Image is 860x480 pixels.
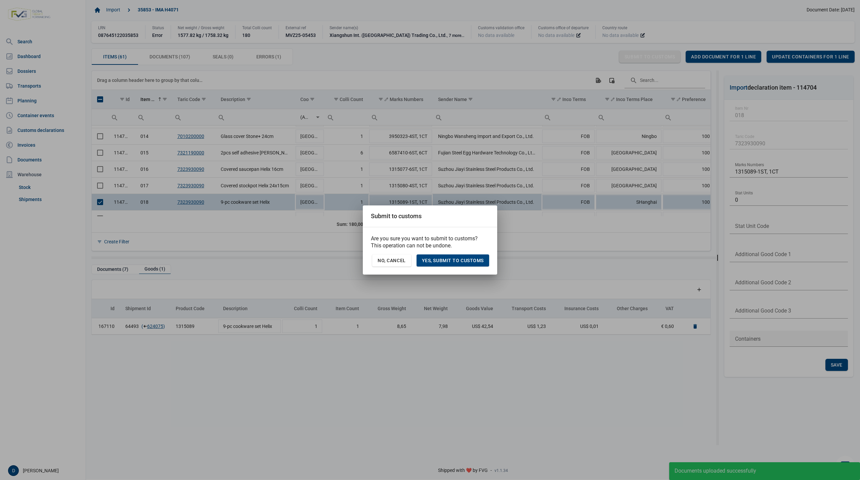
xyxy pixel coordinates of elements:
[417,254,489,267] div: Yes, Submit to customs
[372,254,411,267] div: No, Cancel
[378,258,406,263] span: No, Cancel
[371,212,422,220] div: Submit to customs
[422,258,484,263] span: Yes, Submit to customs
[371,235,489,249] p: Are you sure you want to submit to customs? This operation can not be undone.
